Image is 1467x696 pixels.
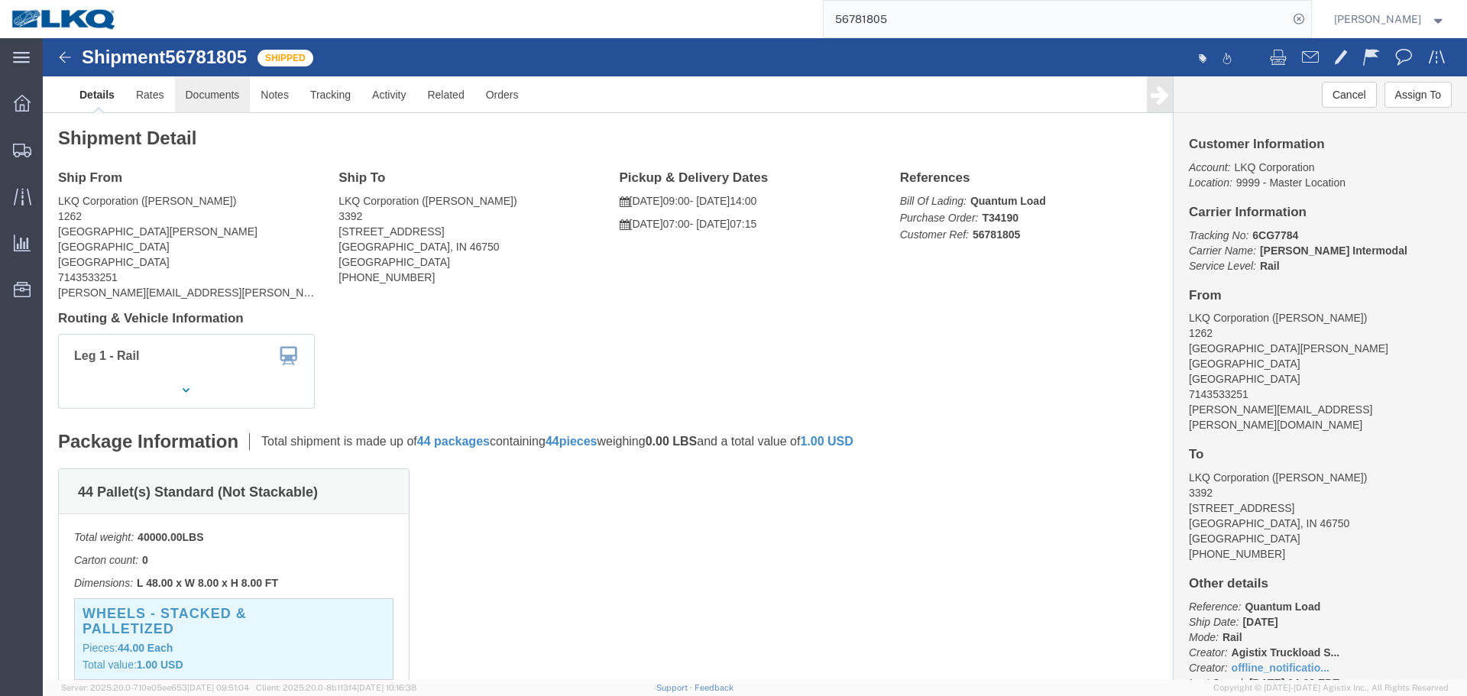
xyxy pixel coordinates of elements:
span: Client: 2025.20.0-8b113f4 [256,683,416,692]
span: Lea Merryweather [1334,11,1421,28]
button: [PERSON_NAME] [1333,10,1446,28]
iframe: FS Legacy Container [43,38,1467,680]
a: Feedback [695,683,733,692]
span: Server: 2025.20.0-710e05ee653 [61,683,249,692]
span: [DATE] 09:51:04 [187,683,249,692]
span: Copyright © [DATE]-[DATE] Agistix Inc., All Rights Reserved [1213,681,1449,694]
input: Search for shipment number, reference number [824,1,1288,37]
a: Support [656,683,695,692]
img: logo [11,8,118,31]
span: [DATE] 10:16:38 [357,683,416,692]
